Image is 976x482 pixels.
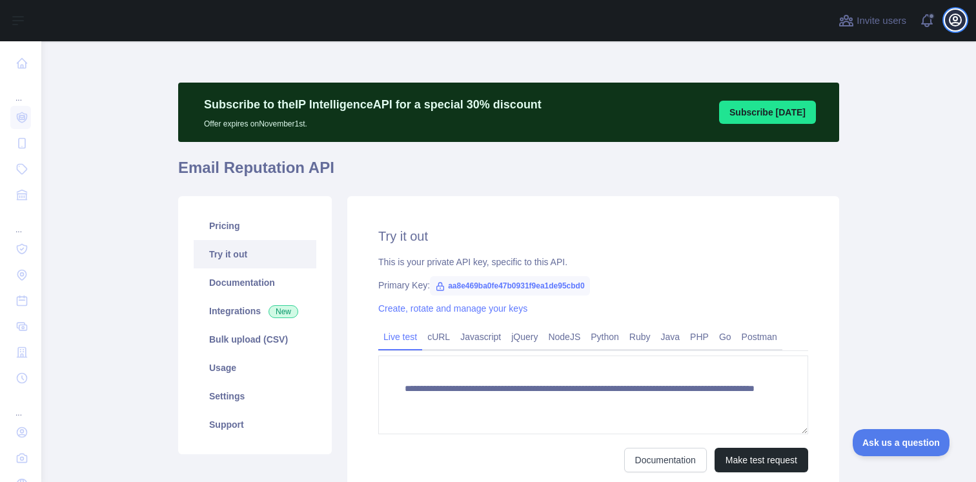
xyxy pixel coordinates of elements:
[269,305,298,318] span: New
[455,326,506,347] a: Javascript
[624,448,707,472] a: Documentation
[719,101,816,124] button: Subscribe [DATE]
[737,326,782,347] a: Postman
[543,326,585,347] a: NodeJS
[378,227,808,245] h2: Try it out
[204,95,542,114] p: Subscribe to the IP Intelligence API for a special 30 % discount
[378,326,422,347] a: Live test
[685,326,714,347] a: PHP
[378,303,527,314] a: Create, rotate and manage your keys
[10,77,31,103] div: ...
[430,276,590,296] span: aa8e469ba0fe47b0931f9ea1de95cbd0
[178,157,839,188] h1: Email Reputation API
[10,392,31,418] div: ...
[194,212,316,240] a: Pricing
[506,326,543,347] a: jQuery
[656,326,686,347] a: Java
[194,410,316,439] a: Support
[715,448,808,472] button: Make test request
[853,429,950,456] iframe: Toggle Customer Support
[194,268,316,297] a: Documentation
[194,382,316,410] a: Settings
[194,325,316,354] a: Bulk upload (CSV)
[204,114,542,129] p: Offer expires on November 1st.
[194,354,316,382] a: Usage
[378,279,808,292] div: Primary Key:
[714,326,737,347] a: Go
[194,297,316,325] a: Integrations New
[624,326,656,347] a: Ruby
[836,10,909,31] button: Invite users
[857,14,906,28] span: Invite users
[378,256,808,268] div: This is your private API key, specific to this API.
[194,240,316,268] a: Try it out
[422,326,455,347] a: cURL
[585,326,624,347] a: Python
[10,209,31,235] div: ...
